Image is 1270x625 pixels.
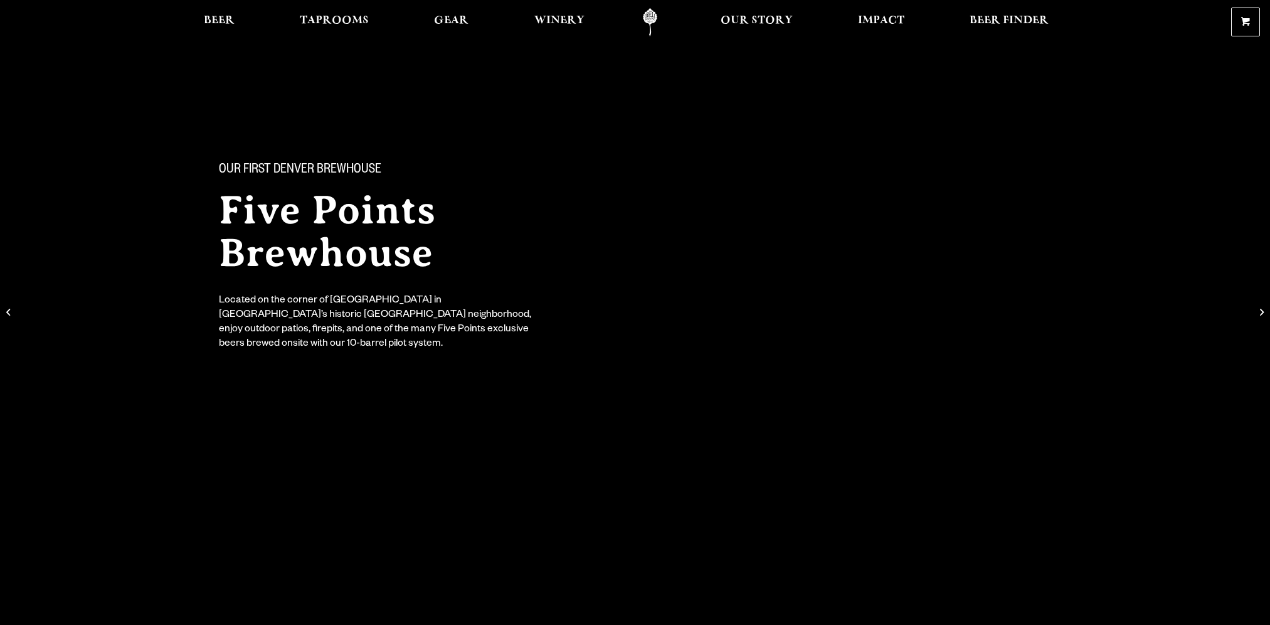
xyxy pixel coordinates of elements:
[627,8,674,36] a: Odell Home
[292,8,377,36] a: Taprooms
[858,16,904,26] span: Impact
[970,16,1049,26] span: Beer Finder
[526,8,593,36] a: Winery
[712,8,801,36] a: Our Story
[219,294,540,352] div: Located on the corner of [GEOGRAPHIC_DATA] in [GEOGRAPHIC_DATA]’s historic [GEOGRAPHIC_DATA] neig...
[204,16,235,26] span: Beer
[300,16,369,26] span: Taprooms
[219,189,610,274] h2: Five Points Brewhouse
[219,163,381,179] span: Our First Denver Brewhouse
[434,16,468,26] span: Gear
[721,16,793,26] span: Our Story
[850,8,913,36] a: Impact
[534,16,585,26] span: Winery
[196,8,243,36] a: Beer
[426,8,477,36] a: Gear
[961,8,1057,36] a: Beer Finder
